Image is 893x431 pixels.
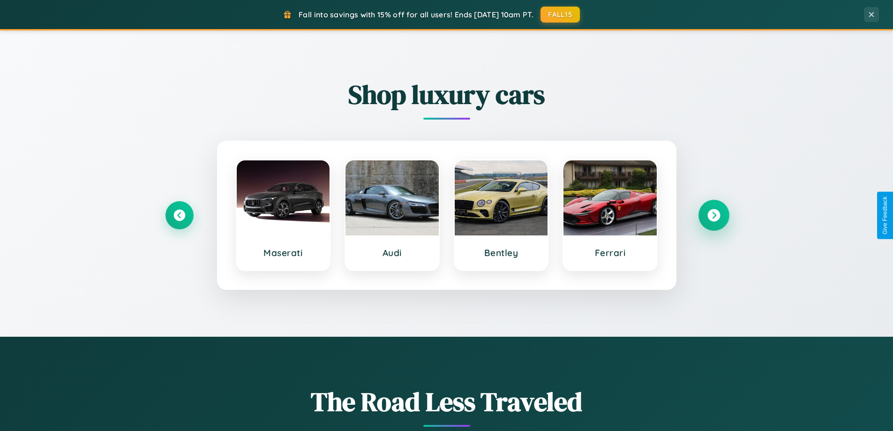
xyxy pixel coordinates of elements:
h3: Ferrari [573,247,647,258]
div: Give Feedback [882,197,888,234]
span: Fall into savings with 15% off for all users! Ends [DATE] 10am PT. [299,10,533,19]
h1: The Road Less Traveled [165,384,728,420]
h3: Bentley [464,247,539,258]
h2: Shop luxury cars [165,76,728,113]
h3: Maserati [246,247,321,258]
h3: Audi [355,247,429,258]
button: FALL15 [540,7,580,23]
